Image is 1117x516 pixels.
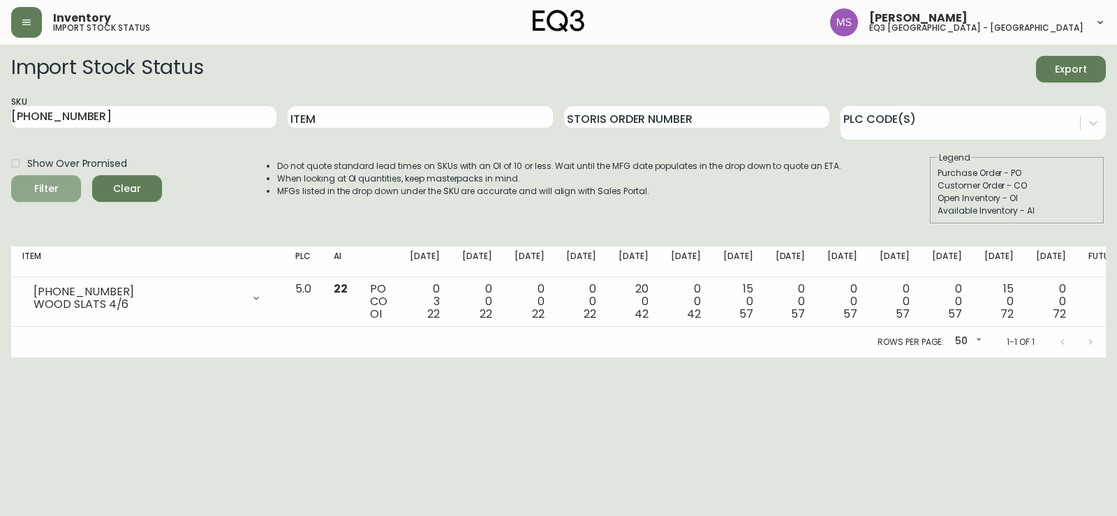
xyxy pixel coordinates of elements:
[11,175,81,202] button: Filter
[11,56,203,82] h2: Import Stock Status
[816,246,868,277] th: [DATE]
[938,152,972,164] legend: Legend
[827,283,857,320] div: 0 0
[921,246,973,277] th: [DATE]
[533,10,584,32] img: logo
[938,192,1097,205] div: Open Inventory - OI
[555,246,607,277] th: [DATE]
[932,283,962,320] div: 0 0
[480,306,492,322] span: 22
[34,286,242,298] div: [PHONE_NUMBER]
[776,283,806,320] div: 0 0
[938,205,1097,217] div: Available Inventory - AI
[984,283,1014,320] div: 15 0
[723,283,753,320] div: 15 0
[671,283,701,320] div: 0 0
[584,306,596,322] span: 22
[277,160,841,172] li: Do not quote standard lead times on SKUs with an OI of 10 or less. Wait until the MFG date popula...
[739,306,753,322] span: 57
[462,283,492,320] div: 0 0
[1007,336,1035,348] p: 1-1 of 1
[1036,56,1106,82] button: Export
[284,246,323,277] th: PLC
[34,298,242,311] div: WOOD SLATS 4/6
[410,283,440,320] div: 0 3
[1036,283,1066,320] div: 0 0
[532,306,545,322] span: 22
[687,306,701,322] span: 42
[791,306,805,322] span: 57
[843,306,857,322] span: 57
[660,246,712,277] th: [DATE]
[334,281,348,297] span: 22
[973,246,1026,277] th: [DATE]
[1025,246,1077,277] th: [DATE]
[22,283,273,314] div: [PHONE_NUMBER]WOOD SLATS 4/6
[878,336,944,348] p: Rows per page:
[277,185,841,198] li: MFGs listed in the drop down under the SKU are accurate and will align with Sales Portal.
[607,246,660,277] th: [DATE]
[830,8,858,36] img: 1b6e43211f6f3cc0b0729c9049b8e7af
[949,330,984,353] div: 50
[53,13,111,24] span: Inventory
[938,179,1097,192] div: Customer Order - CO
[764,246,817,277] th: [DATE]
[370,283,387,320] div: PO CO
[103,180,151,198] span: Clear
[619,283,649,320] div: 20 0
[868,246,921,277] th: [DATE]
[1053,306,1066,322] span: 72
[323,246,359,277] th: AI
[938,167,1097,179] div: Purchase Order - PO
[896,306,910,322] span: 57
[284,277,323,327] td: 5.0
[277,172,841,185] li: When looking at OI quantities, keep masterpacks in mind.
[370,306,382,322] span: OI
[869,24,1083,32] h5: eq3 [GEOGRAPHIC_DATA] - [GEOGRAPHIC_DATA]
[635,306,649,322] span: 42
[427,306,440,322] span: 22
[451,246,503,277] th: [DATE]
[515,283,545,320] div: 0 0
[948,306,962,322] span: 57
[566,283,596,320] div: 0 0
[53,24,150,32] h5: import stock status
[11,246,284,277] th: Item
[712,246,764,277] th: [DATE]
[869,13,968,24] span: [PERSON_NAME]
[1047,61,1095,78] span: Export
[27,156,127,171] span: Show Over Promised
[92,175,162,202] button: Clear
[880,283,910,320] div: 0 0
[503,246,556,277] th: [DATE]
[1000,306,1014,322] span: 72
[34,180,59,198] div: Filter
[399,246,451,277] th: [DATE]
